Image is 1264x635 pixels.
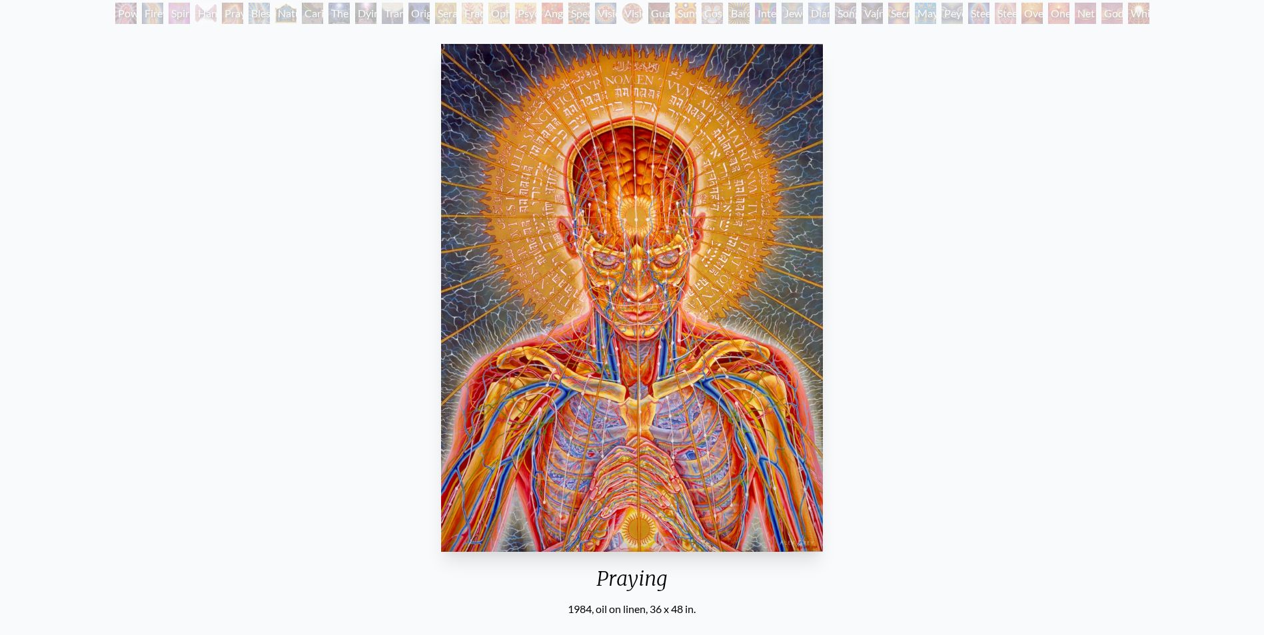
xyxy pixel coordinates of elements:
[1075,3,1096,24] div: Net of Being
[355,3,376,24] div: Dying
[436,566,828,601] div: Praying
[1021,3,1043,24] div: Oversoul
[302,3,323,24] div: Caring
[195,3,217,24] div: Hands that See
[995,3,1016,24] div: Steeplehead 2
[1048,3,1069,24] div: One
[568,3,590,24] div: Spectral Lotus
[888,3,910,24] div: Secret Writing Being
[808,3,830,24] div: Diamond Being
[249,3,270,24] div: Blessing Hand
[702,3,723,24] div: Cosmic Elf
[782,3,803,24] div: Jewel Being
[435,3,456,24] div: Seraphic Transport Docking on the Third Eye
[408,3,430,24] div: Original Face
[436,601,828,617] div: 1984, oil on linen, 36 x 48 in.
[441,44,822,552] img: Praying-1984-Alex-Grey-watermarked.jpg
[382,3,403,24] div: Transfiguration
[515,3,536,24] div: Psychomicrograph of a Fractal Paisley Cherub Feather Tip
[755,3,776,24] div: Interbeing
[968,3,989,24] div: Steeplehead 1
[1128,3,1149,24] div: White Light
[595,3,616,24] div: Vision Crystal
[169,3,190,24] div: Spirit Animates the Flesh
[862,3,883,24] div: Vajra Being
[728,3,750,24] div: Bardo Being
[1101,3,1123,24] div: Godself
[648,3,670,24] div: Guardian of Infinite Vision
[835,3,856,24] div: Song of Vajra Being
[622,3,643,24] div: Vision Crystal Tondo
[275,3,297,24] div: Nature of Mind
[115,3,137,24] div: Power to the Peaceful
[542,3,563,24] div: Angel Skin
[915,3,936,24] div: Mayan Being
[328,3,350,24] div: The Soul Finds It's Way
[222,3,243,24] div: Praying Hands
[942,3,963,24] div: Peyote Being
[142,3,163,24] div: Firewalking
[675,3,696,24] div: Sunyata
[488,3,510,24] div: Ophanic Eyelash
[462,3,483,24] div: Fractal Eyes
